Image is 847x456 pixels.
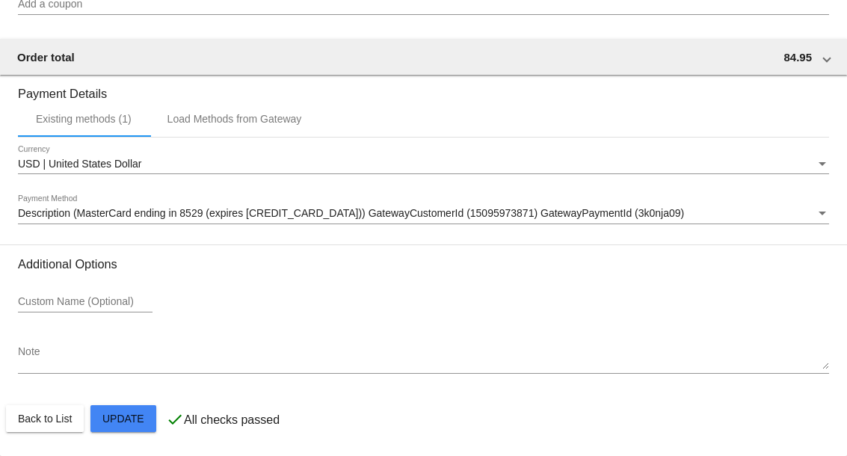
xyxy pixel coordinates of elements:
div: Existing methods (1) [36,113,132,125]
mat-icon: check [166,410,184,428]
span: USD | United States Dollar [18,158,141,170]
div: Load Methods from Gateway [167,113,302,125]
span: Order total [17,51,75,64]
input: Custom Name (Optional) [18,296,153,308]
h3: Additional Options [18,257,829,271]
h3: Payment Details [18,76,829,101]
span: Update [102,413,144,425]
mat-select: Currency [18,158,829,170]
button: Back to List [6,405,84,432]
span: Description (MasterCard ending in 8529 (expires [CREDIT_CARD_DATA])) GatewayCustomerId (150959738... [18,207,684,219]
button: Update [90,405,156,432]
mat-select: Payment Method [18,208,829,220]
p: All checks passed [184,413,280,427]
span: 84.95 [783,51,812,64]
span: Back to List [18,413,72,425]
